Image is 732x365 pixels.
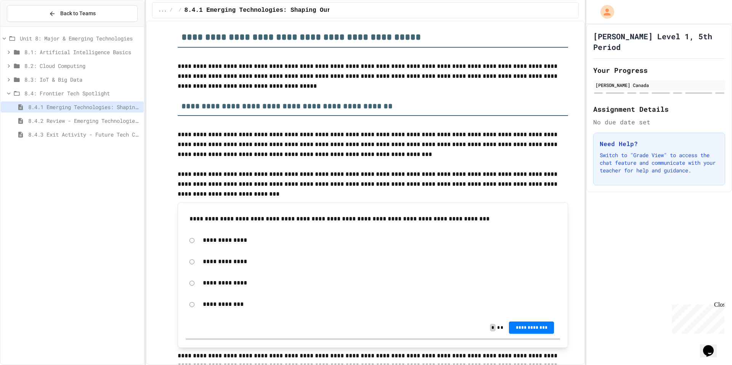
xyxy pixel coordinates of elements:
[700,334,724,357] iframe: chat widget
[7,5,138,22] button: Back to Teams
[28,130,141,138] span: 8.4.3 Exit Activity - Future Tech Challenge
[20,34,141,42] span: Unit 8: Major & Emerging Technologies
[159,7,167,13] span: ...
[3,3,53,48] div: Chat with us now!Close
[178,7,181,13] span: /
[60,10,96,18] span: Back to Teams
[170,7,172,13] span: /
[600,151,719,174] p: Switch to "Grade View" to access the chat feature and communicate with your teacher for help and ...
[185,6,386,15] span: 8.4.1 Emerging Technologies: Shaping Our Digital Future
[600,139,719,148] h3: Need Help?
[28,117,141,125] span: 8.4.2 Review - Emerging Technologies: Shaping Our Digital Future
[24,76,141,84] span: 8.3: IoT & Big Data
[28,103,141,111] span: 8.4.1 Emerging Technologies: Shaping Our Digital Future
[669,301,724,334] iframe: chat widget
[592,3,616,21] div: My Account
[593,31,725,52] h1: [PERSON_NAME] Level 1, 5th Period
[24,62,141,70] span: 8.2: Cloud Computing
[593,65,725,76] h2: Your Progress
[593,104,725,114] h2: Assignment Details
[593,117,725,127] div: No due date set
[24,48,141,56] span: 8.1: Artificial Intelligence Basics
[24,89,141,97] span: 8.4: Frontier Tech Spotlight
[596,82,723,88] div: [PERSON_NAME] Canada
